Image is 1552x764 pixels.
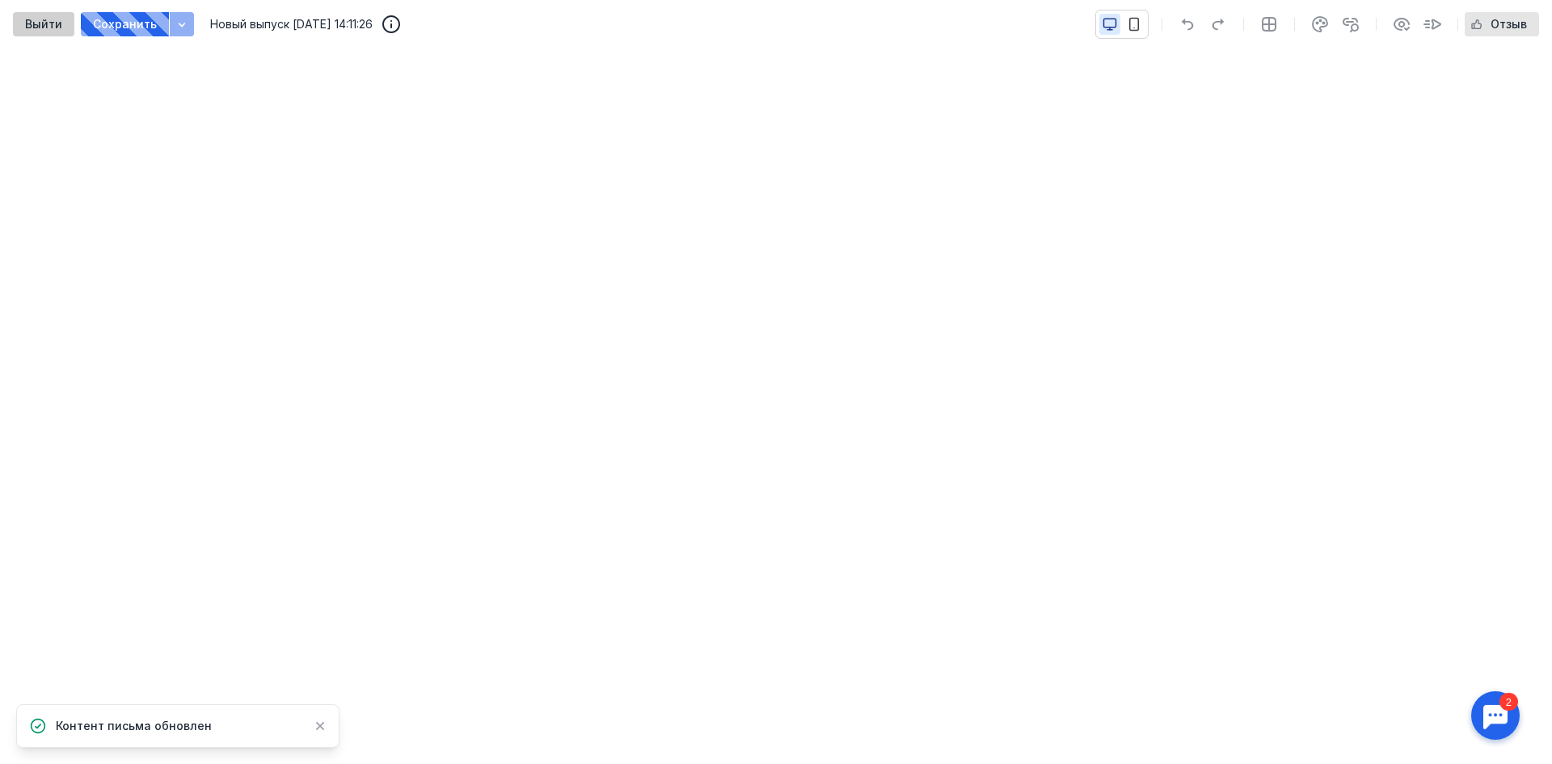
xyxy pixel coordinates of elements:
[56,718,212,734] span: Контент письма обновлен
[1491,18,1527,32] span: Отзыв
[210,16,373,32] span: Новый выпуск [DATE] 14:11:26
[25,18,62,32] span: Выйти
[1465,12,1539,36] button: Отзыв
[13,12,74,36] button: Выйти
[36,10,55,27] div: 2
